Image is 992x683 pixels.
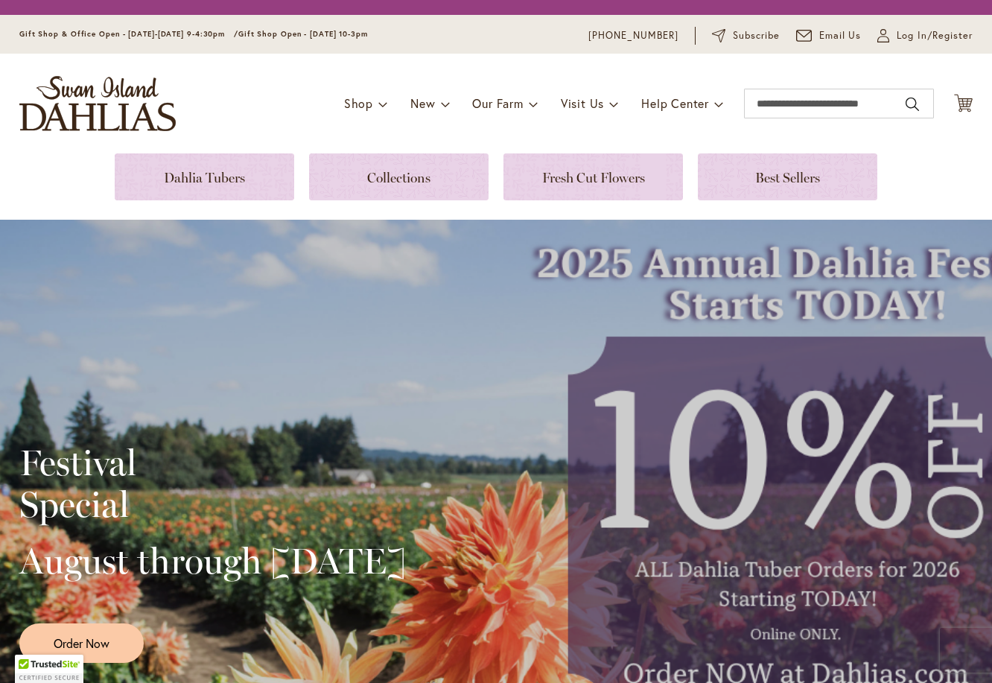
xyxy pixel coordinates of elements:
span: Visit Us [561,95,604,111]
span: Help Center [641,95,709,111]
span: Email Us [819,28,862,43]
h2: August through [DATE] [19,540,406,582]
a: Order Now [19,623,144,663]
span: New [410,95,435,111]
a: Subscribe [712,28,780,43]
a: [PHONE_NUMBER] [588,28,678,43]
a: Log In/Register [877,28,973,43]
span: Gift Shop Open - [DATE] 10-3pm [238,29,368,39]
span: Log In/Register [897,28,973,43]
h2: Festival Special [19,442,406,525]
span: Subscribe [733,28,780,43]
span: Our Farm [472,95,523,111]
a: Email Us [796,28,862,43]
a: store logo [19,76,176,131]
span: Shop [344,95,373,111]
span: Gift Shop & Office Open - [DATE]-[DATE] 9-4:30pm / [19,29,238,39]
button: Search [906,92,919,116]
